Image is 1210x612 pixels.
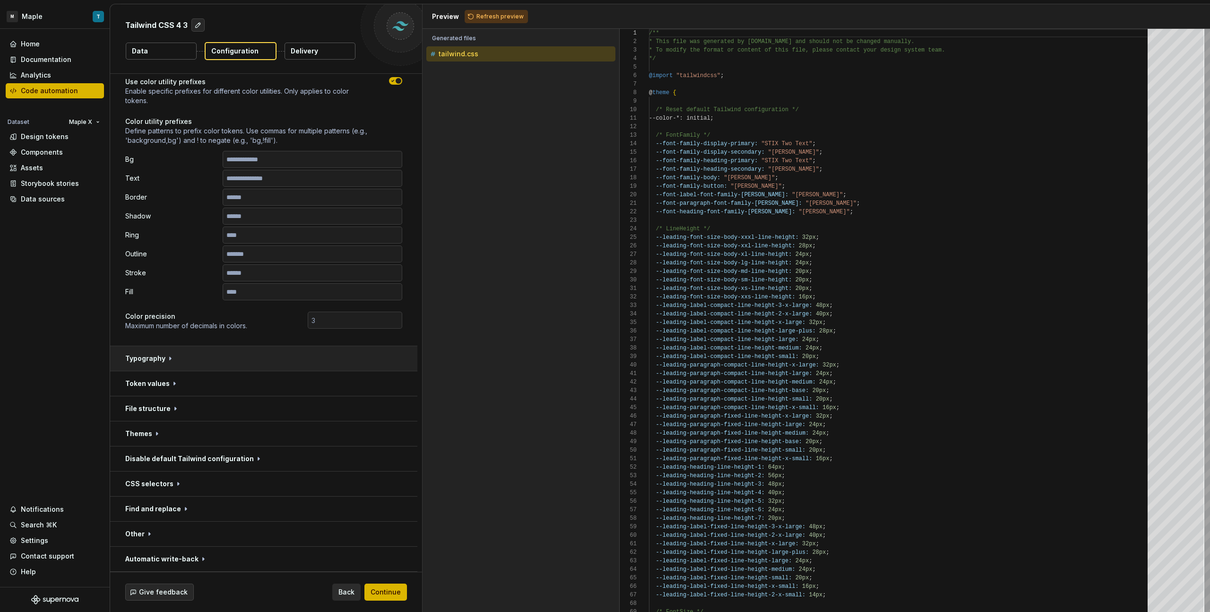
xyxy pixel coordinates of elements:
span: 24px [809,421,822,428]
div: Analytics [21,70,51,80]
a: Storybook stories [6,176,104,191]
span: 24px [795,558,809,564]
div: Preview [432,12,459,21]
span: 32px [822,362,836,368]
div: 21 [620,199,637,208]
a: Components [6,145,104,160]
span: Give feedback [139,587,188,597]
span: 32px [768,498,782,505]
div: Search ⌘K [21,520,57,530]
span: 16px [815,455,829,462]
div: Help [21,567,36,577]
span: theme [652,89,669,96]
span: ; [826,387,829,394]
span: --leading-font-size-body-xl-line-height: [656,251,792,258]
span: ; [819,345,822,351]
span: --font-heading-font-family-[PERSON_NAME]: [656,209,795,215]
button: Give feedback [125,584,194,601]
span: ; [815,353,819,360]
button: MMapleT [2,6,108,26]
div: Settings [21,536,48,545]
span: ; [822,319,826,326]
span: ; [829,302,832,309]
div: 10 [620,105,637,114]
span: ; [832,379,836,385]
span: --leading-paragraph-compact-line-height-x-small: [656,404,819,411]
span: ; [822,524,826,530]
span: 24px [819,379,833,385]
div: 54 [620,480,637,489]
span: 24px [795,260,809,266]
span: 20px [795,285,809,292]
span: --leading-label-compact-line-height-x-large: [656,319,805,326]
span: @ [649,89,652,96]
span: --leading-paragraph-compact-line-height-large: [656,370,812,377]
div: 20 [620,191,637,199]
span: ; [812,157,815,164]
p: Bg [125,155,219,164]
div: 34 [620,310,637,318]
span: 20px [795,575,809,581]
span: /* LineHeight */ [656,226,710,232]
div: 38 [620,344,637,352]
span: --leading-label-compact-line-height-large: [656,336,798,343]
a: Analytics [6,68,104,83]
div: 57 [620,506,637,514]
div: 41 [620,369,637,378]
div: 32 [620,293,637,301]
div: 14 [620,140,637,148]
span: 32px [802,234,816,241]
div: Assets [21,163,43,173]
button: Maple X [65,115,104,129]
span: 24px [802,336,816,343]
div: 9 [620,97,637,105]
div: 60 [620,531,637,540]
span: /* Reset default Tailwind configuration */ [656,106,798,113]
div: Maple [22,12,43,21]
span: 32px [802,541,816,547]
span: --font-label-font-family-[PERSON_NAME]: [656,192,788,198]
span: --font-family-body: [656,175,720,181]
span: ; [829,396,832,402]
div: 63 [620,557,637,565]
span: ; [832,328,836,334]
button: Continue [364,584,407,601]
span: 64px [768,464,782,471]
a: Supernova Logo [31,595,78,604]
span: --leading-label-compact-line-height-large-plus: [656,328,815,334]
div: 55 [620,489,637,497]
span: 56px [768,472,782,479]
span: --leading-font-size-body-md-line-height: [656,268,792,275]
span: ; [781,472,785,479]
span: 28px [798,243,812,249]
div: 16 [620,157,637,165]
button: Delivery [285,43,355,60]
div: 45 [620,403,637,412]
span: 40px [768,490,782,496]
span: --leading-paragraph-fixed-line-height-small: [656,447,805,454]
p: tailwind.css [439,50,478,58]
button: Notifications [6,502,104,517]
div: 44 [620,395,637,403]
span: 32px [815,413,829,420]
button: Data [126,43,197,60]
div: 42 [620,378,637,386]
div: 18 [620,174,637,182]
span: --color-*: initial; [649,115,714,122]
span: 24px [795,251,809,258]
span: ; [829,455,832,462]
span: ; [812,243,815,249]
span: 48px [815,302,829,309]
p: Color utility prefixes [125,117,402,126]
span: 40px [809,532,822,539]
div: 47 [620,420,637,429]
span: ; [809,558,812,564]
span: ; [815,336,819,343]
span: ; [826,430,829,437]
div: 61 [620,540,637,548]
div: 27 [620,250,637,259]
div: 3 [620,46,637,54]
span: --leading-font-size-body-xxxl-line-height: [656,234,798,241]
span: 20px [805,438,819,445]
span: 24px [798,566,812,573]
